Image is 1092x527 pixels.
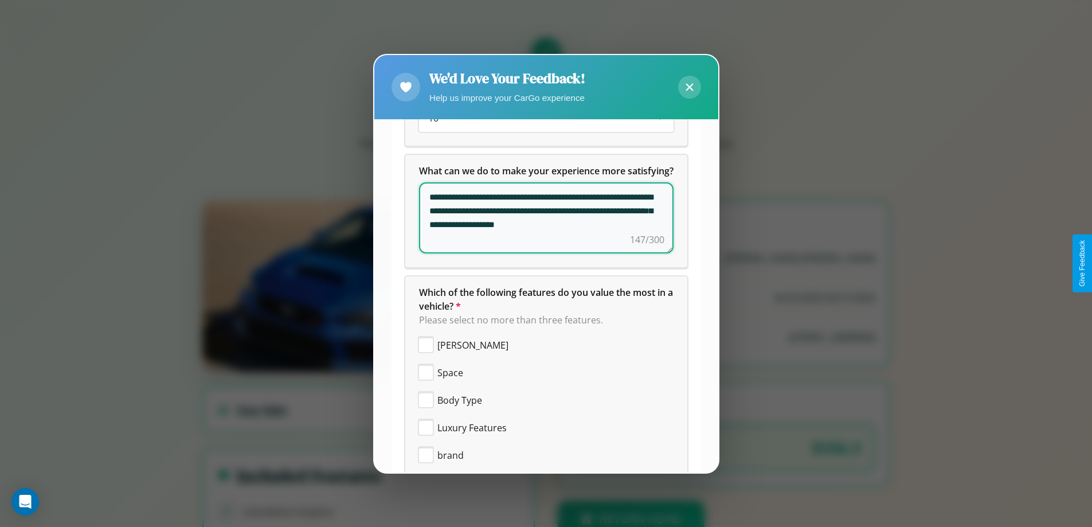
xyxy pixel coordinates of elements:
span: brand [437,448,464,462]
div: Give Feedback [1078,240,1086,287]
span: Please select no more than three features. [419,314,603,326]
div: 147/300 [630,233,664,247]
span: [PERSON_NAME] [437,338,508,352]
span: Space [437,366,463,380]
span: Which of the following features do you value the most in a vehicle? [419,286,675,313]
div: Open Intercom Messenger [11,488,39,516]
span: Body Type [437,393,482,407]
span: 10 [428,112,439,124]
span: What can we do to make your experience more satisfying? [419,165,674,177]
h2: We'd Love Your Feedback! [429,69,585,88]
span: Luxury Features [437,421,507,435]
p: Help us improve your CarGo experience [429,90,585,106]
